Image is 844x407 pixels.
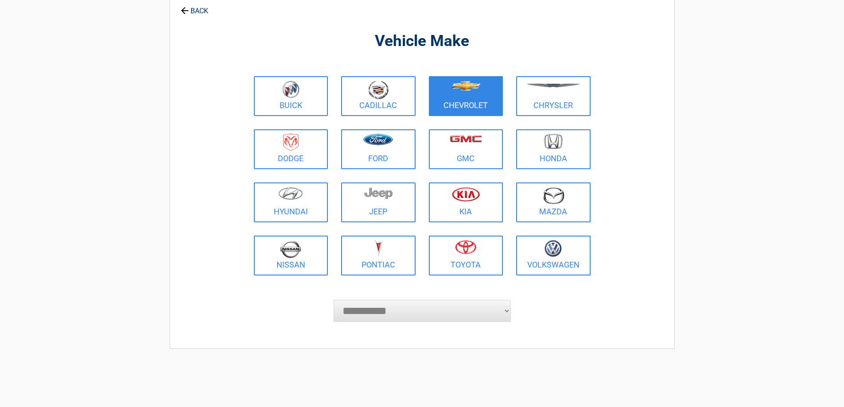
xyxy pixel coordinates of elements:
[254,236,328,275] a: Nissan
[526,84,580,88] img: chrysler
[278,187,303,200] img: hyundai
[450,135,482,143] img: gmc
[542,187,564,204] img: mazda
[254,129,328,169] a: Dodge
[254,76,328,116] a: Buick
[516,182,591,222] a: Mazda
[252,31,593,52] h2: Vehicle Make
[452,187,480,202] img: kia
[516,76,591,116] a: Chrysler
[429,236,503,275] a: Toyota
[429,129,503,169] a: GMC
[516,236,591,275] a: Volkswagen
[429,76,503,116] a: Chevrolet
[254,182,328,222] a: Hyundai
[341,182,416,222] a: Jeep
[280,240,301,258] img: nissan
[455,240,476,254] img: toyota
[368,81,389,99] img: cadillac
[282,81,299,98] img: buick
[364,187,393,199] img: jeep
[363,134,393,145] img: ford
[341,76,416,116] a: Cadillac
[429,182,503,222] a: Kia
[283,134,299,151] img: dodge
[516,129,591,169] a: Honda
[545,240,562,257] img: volkswagen
[341,129,416,169] a: Ford
[451,81,481,91] img: chevrolet
[341,236,416,275] a: Pontiac
[374,240,383,257] img: pontiac
[544,134,563,149] img: honda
